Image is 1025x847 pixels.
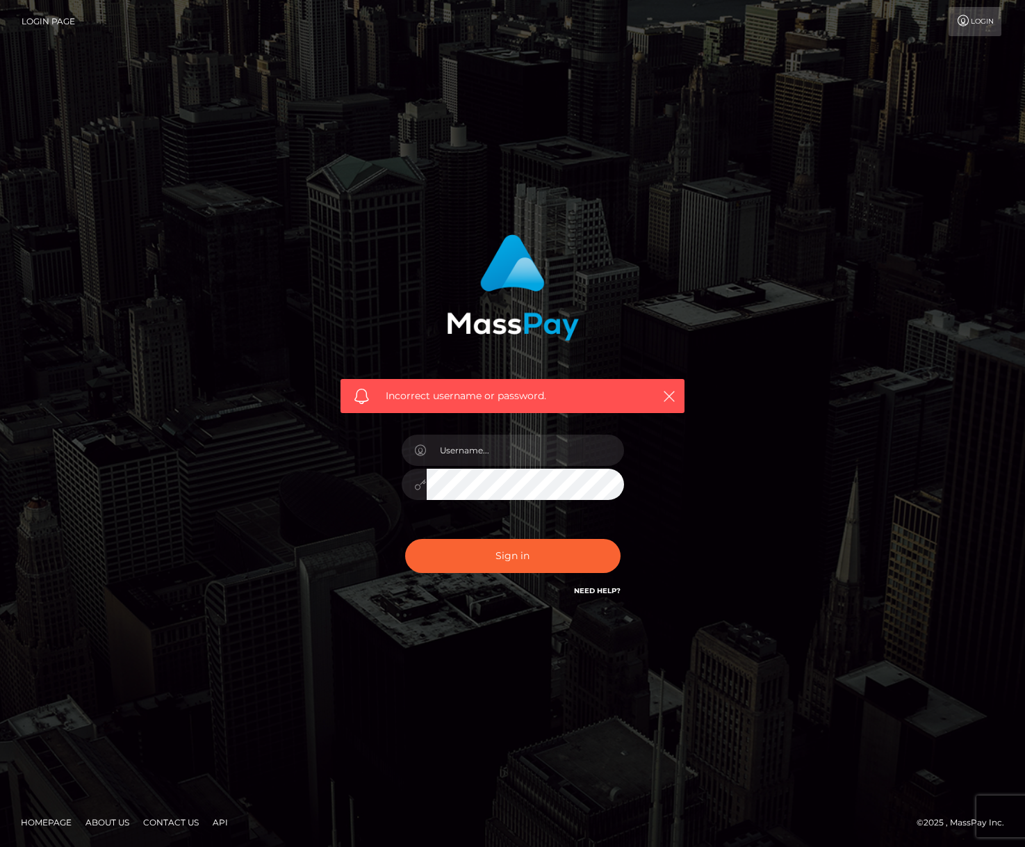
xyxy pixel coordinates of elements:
input: Username... [427,435,624,466]
img: MassPay Login [447,234,579,341]
a: API [207,812,233,833]
a: About Us [80,812,135,833]
a: Need Help? [574,586,621,595]
a: Contact Us [138,812,204,833]
a: Login Page [22,7,75,36]
button: Sign in [405,539,621,573]
span: Incorrect username or password. [386,389,639,403]
div: © 2025 , MassPay Inc. [917,815,1015,830]
a: Homepage [15,812,77,833]
a: Login [949,7,1001,36]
